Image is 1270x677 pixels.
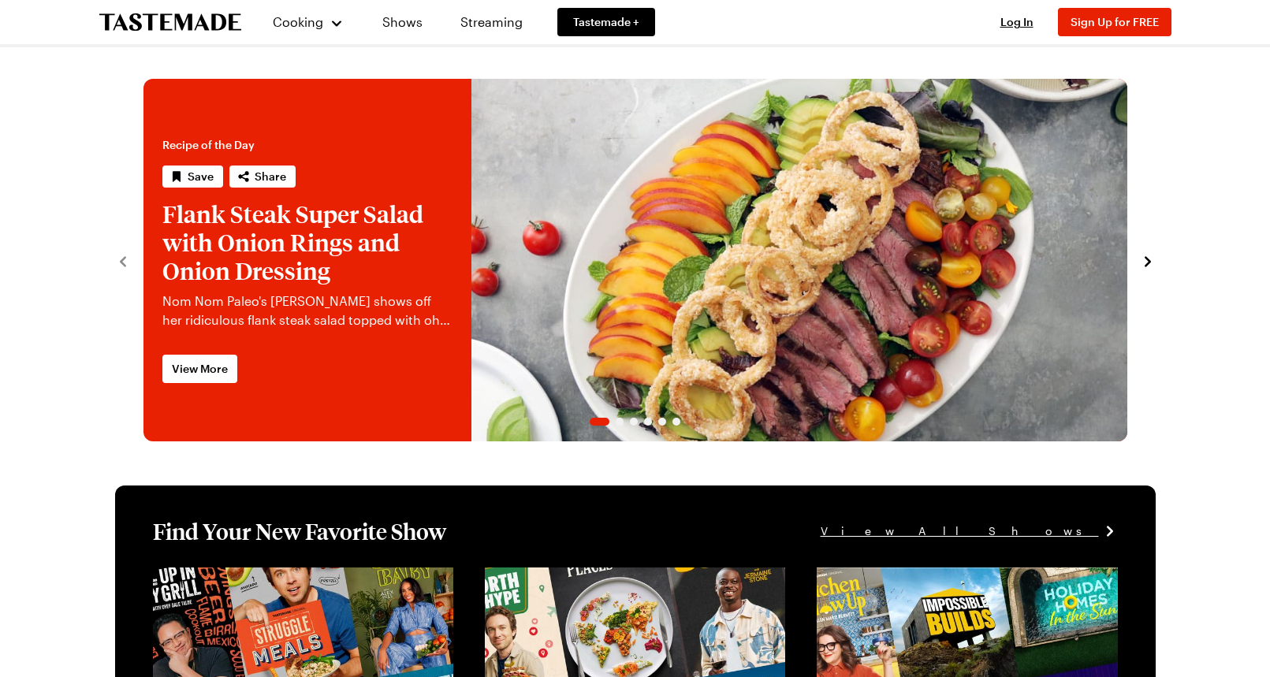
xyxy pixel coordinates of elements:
span: Go to slide 3 [630,418,638,426]
span: Go to slide 1 [590,418,609,426]
span: Save [188,169,214,184]
span: Log In [1000,15,1034,28]
a: To Tastemade Home Page [99,13,241,32]
a: View More [162,355,237,383]
button: Share [229,166,296,188]
button: Log In [985,14,1048,30]
a: Tastemade + [557,8,655,36]
h1: Find Your New Favorite Show [153,517,446,545]
a: View full content for [object Object] [153,569,368,584]
a: View All Shows [821,523,1118,540]
button: Cooking [273,3,345,41]
button: Sign Up for FREE [1058,8,1171,36]
span: View More [172,361,228,377]
a: View full content for [object Object] [817,569,1032,584]
button: navigate to previous item [115,251,131,270]
span: Go to slide 2 [616,418,624,426]
span: Share [255,169,286,184]
span: Tastemade + [573,14,639,30]
div: 1 / 6 [143,79,1127,441]
span: Sign Up for FREE [1071,15,1159,28]
span: View All Shows [821,523,1099,540]
button: navigate to next item [1140,251,1156,270]
span: Cooking [273,14,323,29]
a: View full content for [object Object] [485,569,700,584]
span: Go to slide 4 [644,418,652,426]
span: Go to slide 6 [672,418,680,426]
span: Go to slide 5 [658,418,666,426]
button: Save recipe [162,166,223,188]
